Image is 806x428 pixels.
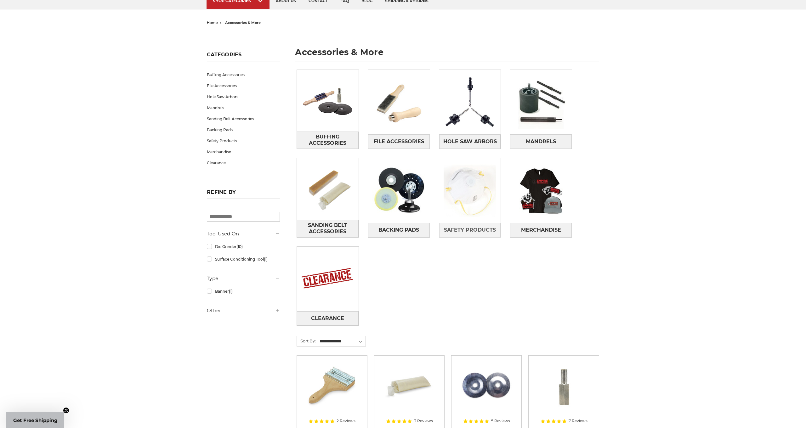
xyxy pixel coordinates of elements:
a: 3" Steel Angle Grinder Extender [533,360,594,421]
a: Hole Saw Arbors [439,134,501,149]
span: (1) [229,289,233,294]
span: (10) [236,244,243,249]
img: 4 inch safety flange for center plate airway buffs [461,360,512,410]
a: 4 inch safety flange for center plate airway buffs [456,360,517,421]
h5: Type [207,275,280,282]
a: Mandrels [510,134,572,149]
img: File Accessories [368,71,430,133]
span: (1) [264,257,268,262]
a: Hole Saw Arbors [207,91,280,102]
a: Sanding Belt Accessories [297,220,359,237]
a: Die Grinder [207,241,280,252]
a: Buffing Accessories [297,132,359,149]
a: 8 inch single handle buffing wheel rake [301,360,362,421]
img: Merchandise [510,160,572,222]
a: Mandrels [207,102,280,113]
img: Buffing Accessories [297,79,359,122]
a: Surface Conditioning Tool [207,254,280,265]
button: Close teaser [63,407,69,414]
img: Clearance [297,248,359,310]
a: Safety Products [207,135,280,146]
h5: Categories [207,52,280,61]
a: Banner [207,286,280,297]
img: Mandrels [510,71,572,133]
a: Clearance [207,157,280,168]
span: Safety Products [444,225,496,235]
span: Merchandise [521,225,561,235]
a: Backing Pads [207,124,280,135]
img: 3" Steel Angle Grinder Extender [539,360,589,410]
a: File Accessories [207,80,280,91]
a: Sanding Belt Accessories [207,113,280,124]
h5: Refine by [207,189,280,199]
h1: accessories & more [295,48,599,61]
a: Safety Products [439,223,501,237]
img: 8 inch single handle buffing wheel rake [307,360,357,410]
span: File Accessories [374,136,424,147]
span: Sanding Belt Accessories [297,220,358,237]
span: Clearance [311,313,344,324]
a: Merchandise [207,146,280,157]
span: 3 Reviews [414,419,433,423]
a: Clearance [297,311,359,325]
a: Backing Pads [368,223,430,237]
img: Backing Pads [368,160,430,222]
span: Backing Pads [378,225,419,235]
span: accessories & more [225,20,261,25]
span: Get Free Shipping [13,417,58,423]
a: Merchandise [510,223,572,237]
select: Sort By: [319,337,366,346]
img: Coated Abrasive Grease Tube [384,360,434,410]
span: 7 Reviews [569,419,587,423]
a: File Accessories [368,134,430,149]
label: Sort By: [297,336,316,346]
img: Safety Products [439,160,501,222]
img: Sanding Belt Accessories [297,158,359,220]
a: home [207,20,218,25]
span: Mandrels [526,136,556,147]
span: Buffing Accessories [297,132,358,149]
a: Buffing Accessories [207,69,280,80]
span: Hole Saw Arbors [443,136,497,147]
img: Hole Saw Arbors [439,71,501,133]
h5: Other [207,307,280,314]
span: 2 Reviews [337,419,355,423]
a: Coated Abrasive Grease Tube [379,360,440,421]
div: Get Free ShippingClose teaser [6,412,64,428]
h5: Tool Used On [207,230,280,238]
span: 5 Reviews [491,419,510,423]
